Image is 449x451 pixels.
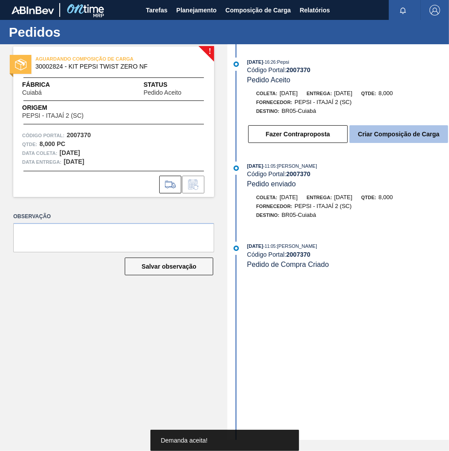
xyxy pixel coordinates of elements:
button: Fazer Contraproposta [248,125,348,143]
div: Ir para Composição de Carga [159,176,181,193]
span: Pedido Aceito [247,76,290,84]
span: [DATE] [247,243,263,249]
span: - 11:05 [263,244,276,249]
span: Data entrega: [22,158,61,166]
img: atual [234,166,239,171]
span: Entrega: [307,91,332,96]
button: Criar Composição de Carga [349,125,448,143]
img: Logout [430,5,440,15]
span: Demanda aceita! [161,437,208,444]
button: Notificações [389,4,417,16]
span: : Pepsi [276,59,289,65]
img: atual [234,62,239,67]
img: status [15,59,27,70]
span: [DATE] [247,59,263,65]
span: Coleta: [256,195,277,200]
span: AGUARDANDO COMPOSIÇÃO DE CARGA [35,54,159,63]
span: Composição de Carga [226,5,291,15]
div: Código Portal: [247,66,449,73]
span: Entrega: [307,195,332,200]
span: Cuiabá [22,89,42,96]
span: 30002824 - KIT PEPSI TWIST ZERO NF [35,63,196,70]
span: Relatórios [300,5,330,15]
span: : [PERSON_NAME] [276,243,317,249]
span: Data coleta: [22,149,58,158]
strong: 8,000 PC [39,140,65,147]
span: BR05-Cuiabá [282,212,316,218]
strong: 2007370 [286,66,311,73]
span: 8,000 [379,194,393,200]
span: [DATE] [334,90,352,96]
span: Fábrica [22,80,69,89]
span: Coleta: [256,91,277,96]
span: Código Portal: [22,131,65,140]
span: [DATE] [334,194,352,200]
span: Tarefas [146,5,168,15]
div: Código Portal: [247,251,449,258]
span: PEPSI - ITAJAÍ 2 (SC) [295,203,352,209]
button: Salvar observação [125,258,213,275]
span: Fornecedor: [256,204,292,209]
span: : [PERSON_NAME] [276,163,317,169]
span: Qtde: [361,91,376,96]
div: Informar alteração no pedido [182,176,204,193]
span: Pedido de Compra Criado [247,261,329,268]
span: Destino: [256,212,280,218]
span: Pedido Aceito [143,89,181,96]
span: - 16:26 [263,60,276,65]
strong: 2007370 [67,131,91,139]
span: Planejamento [177,5,217,15]
span: Qtde: [361,195,376,200]
span: Destino: [256,108,280,114]
h1: Pedidos [9,27,166,37]
span: BR05-Cuiabá [282,108,316,114]
img: TNhmsLtSVTkK8tSr43FrP2fwEKptu5GPRR3wAAAABJRU5ErkJggg== [12,6,54,14]
span: [DATE] [280,194,298,200]
span: - 11:05 [263,164,276,169]
span: Pedido enviado [247,180,295,188]
span: [DATE] [247,163,263,169]
span: Fornecedor: [256,100,292,105]
span: 8,000 [379,90,393,96]
span: PEPSI - ITAJAÍ 2 (SC) [22,112,84,119]
span: Qtde : [22,140,37,149]
span: Origem [22,103,109,112]
strong: 2007370 [286,251,311,258]
span: [DATE] [280,90,298,96]
span: Status [143,80,205,89]
strong: [DATE] [60,149,80,156]
label: Observação [13,210,214,223]
div: Código Portal: [247,170,449,177]
strong: [DATE] [64,158,84,165]
strong: 2007370 [286,170,311,177]
span: PEPSI - ITAJAÍ 2 (SC) [295,99,352,105]
img: atual [234,246,239,251]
